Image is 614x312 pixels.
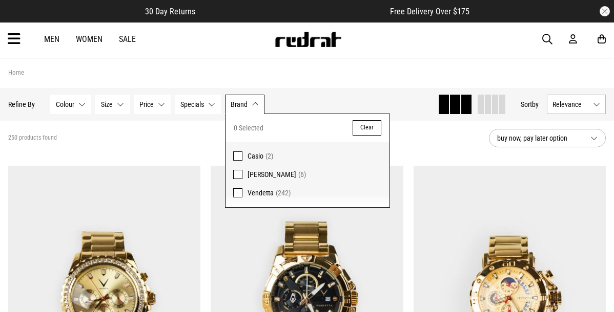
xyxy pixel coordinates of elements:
span: Specials [180,100,204,108]
span: Relevance [552,100,589,108]
a: Women [76,34,103,44]
span: by [532,100,539,108]
span: 0 Selected [234,122,263,134]
button: Clear [353,120,381,136]
img: Redrat logo [274,32,342,47]
span: (2) [265,152,273,160]
a: Home [8,69,24,76]
iframe: Customer reviews powered by Trustpilot [216,6,370,16]
button: Sortby [521,98,539,110]
p: Refine By [8,100,35,108]
button: buy now, pay later option [489,129,606,147]
button: Specials [175,95,221,114]
span: Price [139,100,154,108]
button: Brand [225,95,264,114]
span: (242) [276,189,291,197]
span: Free Delivery Over $175 [390,7,469,16]
span: 250 products found [8,134,57,142]
button: Open LiveChat chat widget [8,4,39,35]
span: (6) [298,170,306,179]
a: Men [44,34,59,44]
button: Price [134,95,171,114]
span: buy now, pay later option [497,132,582,144]
span: Colour [56,100,74,108]
div: Brand [225,114,390,208]
span: Brand [231,100,248,108]
button: Colour [50,95,91,114]
button: Relevance [547,95,606,114]
span: Vendetta [248,189,274,197]
a: Sale [119,34,136,44]
span: Casio [248,152,263,160]
span: 30 Day Returns [145,7,195,16]
span: Size [101,100,113,108]
button: Size [95,95,130,114]
span: [PERSON_NAME] [248,170,296,179]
